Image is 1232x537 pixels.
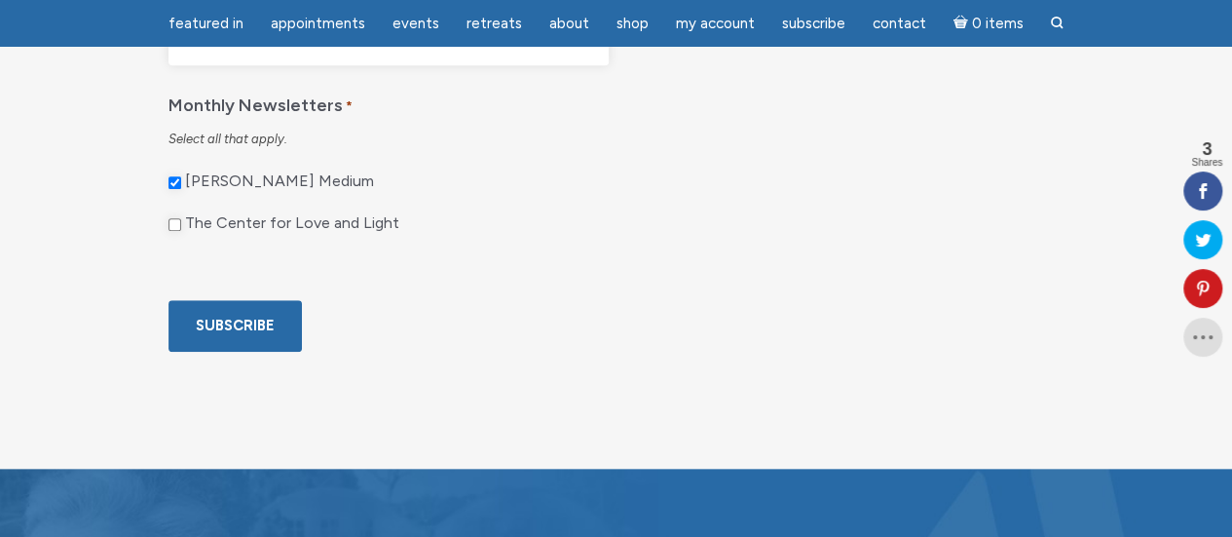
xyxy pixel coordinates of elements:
a: Shop [605,5,660,43]
span: Retreats [467,15,522,32]
a: Cart0 items [942,3,1035,43]
span: Contact [873,15,926,32]
span: Shop [616,15,649,32]
label: The Center for Love and Light [185,213,399,234]
div: Select all that apply. [168,131,1064,148]
span: My Account [676,15,755,32]
i: Cart [953,15,972,32]
a: Contact [861,5,938,43]
span: 3 [1191,140,1222,158]
span: Shares [1191,158,1222,168]
a: My Account [664,5,766,43]
a: Appointments [259,5,377,43]
span: Appointments [271,15,365,32]
label: [PERSON_NAME] Medium [185,172,374,192]
span: About [549,15,589,32]
a: featured in [157,5,255,43]
span: featured in [168,15,243,32]
a: Retreats [455,5,534,43]
input: Subscribe [168,300,302,352]
legend: Monthly Newsletters [168,81,1064,123]
span: Subscribe [782,15,845,32]
a: Subscribe [770,5,857,43]
span: 0 items [971,17,1023,31]
a: About [538,5,601,43]
span: Events [392,15,439,32]
a: Events [381,5,451,43]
